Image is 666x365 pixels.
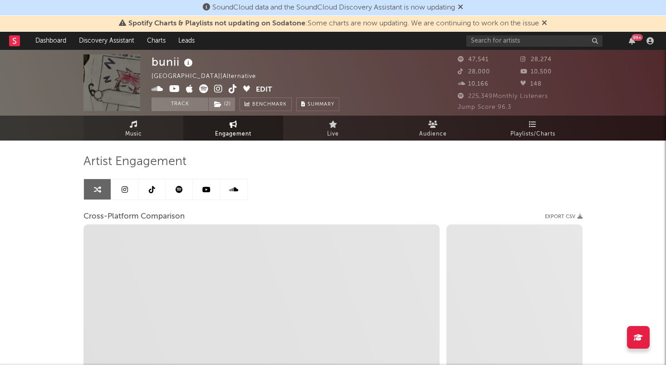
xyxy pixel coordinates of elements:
span: Audience [419,129,447,140]
button: Export CSV [545,214,583,219]
a: Engagement [183,116,283,141]
span: 47,541 [458,57,489,63]
span: 10,166 [458,81,489,87]
a: Discovery Assistant [73,32,141,50]
span: 148 [520,81,542,87]
span: 28,274 [520,57,552,63]
span: Spotify Charts & Playlists not updating on Sodatone [128,20,305,27]
span: Artist Engagement [83,156,186,167]
a: Live [283,116,383,141]
span: 10,500 [520,69,552,75]
span: 225,349 Monthly Listeners [458,93,548,99]
div: bunii [152,54,195,69]
div: [GEOGRAPHIC_DATA] | Alternative [152,71,266,82]
span: SoundCloud data and the SoundCloud Discovery Assistant is now updating [212,4,455,11]
button: Edit [256,84,272,96]
button: (2) [209,97,235,111]
span: : Some charts are now updating. We are continuing to work on the issue [128,20,539,27]
button: Track [152,97,208,111]
div: 99 + [632,34,643,41]
a: Playlists/Charts [483,116,583,141]
span: Jump Score: 96.3 [458,104,511,110]
button: 99+ [629,37,635,44]
span: Cross-Platform Comparison [83,211,185,222]
span: Playlists/Charts [510,129,555,140]
a: Benchmark [240,97,292,111]
span: Benchmark [252,99,287,110]
span: Live [327,129,339,140]
span: Summary [308,102,334,107]
span: Music [125,129,142,140]
a: Charts [141,32,172,50]
a: Dashboard [29,32,73,50]
span: ( 2 ) [208,97,235,111]
a: Audience [383,116,483,141]
span: Engagement [215,129,251,140]
button: Summary [296,97,339,111]
a: Music [83,116,183,141]
input: Search for artists [466,35,602,47]
a: Leads [172,32,201,50]
span: Dismiss [542,20,547,27]
span: Dismiss [458,4,463,11]
span: 28,000 [458,69,490,75]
